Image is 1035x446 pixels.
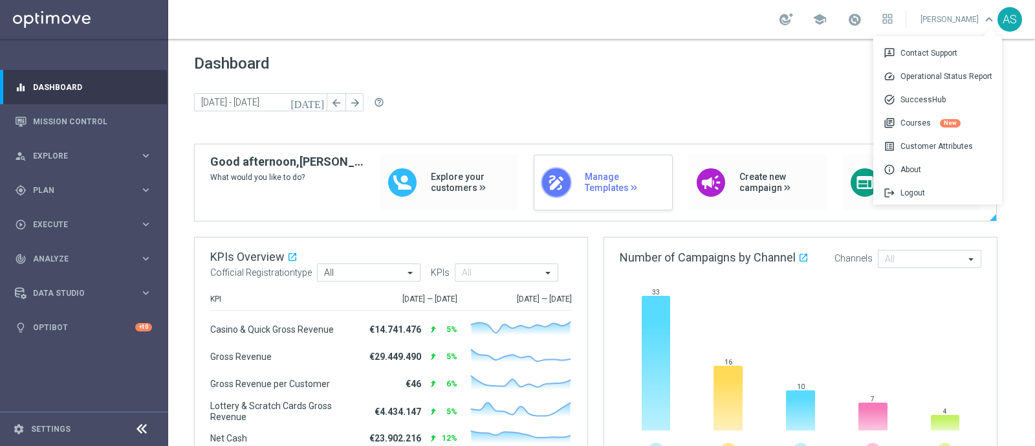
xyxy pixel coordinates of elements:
[33,221,140,229] span: Execute
[33,255,140,263] span: Analyze
[940,119,961,128] div: New
[982,12,996,27] span: keyboard_arrow_down
[15,219,27,230] i: play_circle_outline
[873,181,1002,205] a: logoutLogout
[997,7,1022,32] div: AS
[33,152,140,160] span: Explore
[13,423,25,435] i: settings
[812,12,827,27] span: school
[873,135,1002,158] div: Customer Attributes
[15,287,140,299] div: Data Studio
[884,140,900,152] span: list_alt
[140,150,152,162] i: keyboard_arrow_right
[14,82,153,93] button: equalizer Dashboard
[873,88,1002,111] div: SuccessHub
[14,117,153,127] button: Mission Control
[31,425,71,433] a: Settings
[15,322,27,333] i: lightbulb
[140,252,152,265] i: keyboard_arrow_right
[14,219,153,230] button: play_circle_outline Execute keyboard_arrow_right
[873,41,1002,65] a: 3pContact Support
[33,310,135,344] a: Optibot
[873,111,1002,135] div: Courses
[14,288,153,298] button: Data Studio keyboard_arrow_right
[919,10,997,29] a: [PERSON_NAME]keyboard_arrow_down 3pContact Support speedOperational Status Report task_altSuccess...
[15,310,152,344] div: Optibot
[873,181,1002,205] div: Logout
[140,287,152,299] i: keyboard_arrow_right
[14,254,153,264] button: track_changes Analyze keyboard_arrow_right
[873,158,1002,181] div: About
[135,323,152,331] div: +10
[140,218,152,230] i: keyboard_arrow_right
[14,185,153,195] button: gps_fixed Plan keyboard_arrow_right
[884,117,900,129] span: library_books
[873,158,1002,181] a: infoAbout
[884,164,900,175] span: info
[15,253,140,265] div: Analyze
[15,82,27,93] i: equalizer
[15,184,140,196] div: Plan
[33,70,152,104] a: Dashboard
[884,71,900,82] span: speed
[15,150,140,162] div: Explore
[15,104,152,139] div: Mission Control
[873,65,1002,88] a: speedOperational Status Report
[33,289,140,297] span: Data Studio
[884,187,900,199] span: logout
[873,88,1002,111] a: task_altSuccessHub
[15,253,27,265] i: track_changes
[15,70,152,104] div: Dashboard
[873,41,1002,65] div: Contact Support
[873,111,1002,135] a: library_booksCoursesNew
[14,322,153,333] button: lightbulb Optibot +10
[873,135,1002,158] a: list_altCustomer Attributes
[15,150,27,162] i: person_search
[14,151,153,161] button: person_search Explore keyboard_arrow_right
[33,104,152,139] a: Mission Control
[33,186,140,194] span: Plan
[15,219,140,230] div: Execute
[140,184,152,196] i: keyboard_arrow_right
[15,184,27,196] i: gps_fixed
[873,65,1002,88] div: Operational Status Report
[884,47,900,59] span: 3p
[884,94,900,106] span: task_alt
